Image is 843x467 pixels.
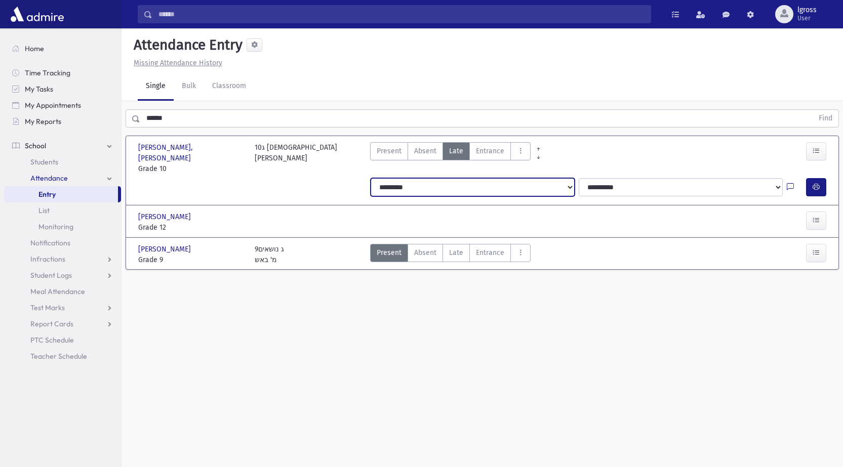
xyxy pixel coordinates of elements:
span: Late [449,247,463,258]
span: Grade 12 [138,222,245,233]
span: Report Cards [30,319,73,328]
input: Search [152,5,651,23]
a: Attendance [4,170,121,186]
span: Attendance [30,174,68,183]
span: Entrance [476,247,504,258]
span: Students [30,157,58,166]
span: Grade 9 [138,254,245,265]
span: Absent [414,247,436,258]
button: Find [813,110,838,127]
a: List [4,202,121,219]
a: Meal Attendance [4,283,121,300]
a: Entry [4,186,118,202]
span: PTC Schedule [30,335,74,345]
span: Home [25,44,44,53]
span: My Reports [25,117,61,126]
a: Bulk [174,72,204,101]
a: Monitoring [4,219,121,235]
span: My Tasks [25,84,53,94]
u: Missing Attendance History [134,59,222,67]
img: AdmirePro [8,4,66,24]
span: Meal Attendance [30,287,85,296]
a: Notifications [4,235,121,251]
a: Report Cards [4,316,121,332]
span: Notifications [30,238,70,247]
span: lgross [797,6,817,14]
a: Students [4,154,121,170]
a: Teacher Schedule [4,348,121,364]
div: 9ג נושאים מ' באש [255,244,284,265]
span: Present [377,247,402,258]
h5: Attendance Entry [130,36,243,54]
a: Classroom [204,72,254,101]
a: Student Logs [4,267,121,283]
span: Grade 10 [138,163,245,174]
div: 10ג [DEMOGRAPHIC_DATA] [PERSON_NAME] [255,142,337,174]
span: Present [377,146,402,156]
span: Entry [38,190,56,199]
a: Home [4,40,121,57]
a: My Appointments [4,97,121,113]
a: Infractions [4,251,121,267]
span: Test Marks [30,303,65,312]
span: School [25,141,46,150]
span: My Appointments [25,101,81,110]
span: [PERSON_NAME] [138,211,193,222]
span: List [38,206,50,215]
a: Single [138,72,174,101]
div: AttTypes [370,142,531,174]
span: Teacher Schedule [30,352,87,361]
span: Monitoring [38,222,73,231]
span: Entrance [476,146,504,156]
div: AttTypes [370,244,531,265]
a: Time Tracking [4,65,121,81]
span: Student Logs [30,271,72,280]
a: My Reports [4,113,121,130]
span: Absent [414,146,436,156]
span: [PERSON_NAME], [PERSON_NAME] [138,142,245,163]
span: User [797,14,817,22]
a: Missing Attendance History [130,59,222,67]
span: [PERSON_NAME] [138,244,193,254]
span: Time Tracking [25,68,70,77]
span: Infractions [30,254,65,264]
a: School [4,138,121,154]
span: Late [449,146,463,156]
a: My Tasks [4,81,121,97]
a: PTC Schedule [4,332,121,348]
a: Test Marks [4,300,121,316]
